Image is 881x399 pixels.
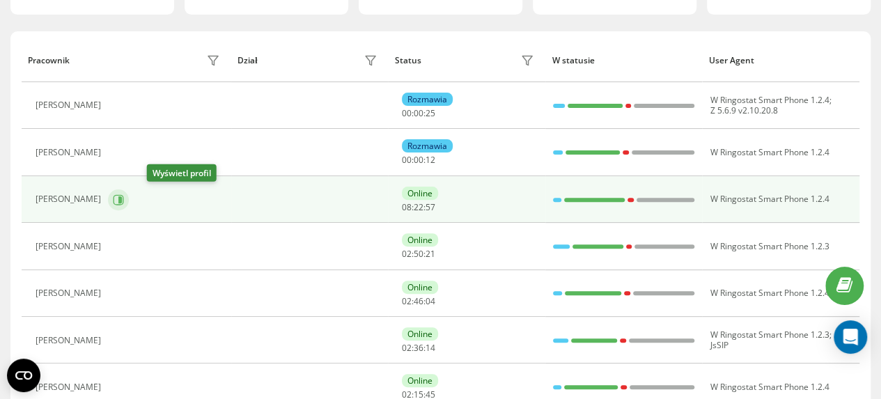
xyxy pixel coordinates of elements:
[395,56,421,65] div: Status
[402,343,435,353] div: : :
[402,154,412,166] span: 00
[36,100,104,110] div: [PERSON_NAME]
[402,139,453,152] div: Rozmawia
[402,327,438,341] div: Online
[552,56,696,65] div: W statusie
[402,187,438,200] div: Online
[834,320,867,354] div: Open Intercom Messenger
[402,107,412,119] span: 00
[426,201,435,213] span: 57
[710,240,829,252] span: W Ringostat Smart Phone 1.2.3
[414,248,423,260] span: 50
[710,329,829,341] span: W Ringostat Smart Phone 1.2.3
[402,203,435,212] div: : :
[36,194,104,204] div: [PERSON_NAME]
[426,107,435,119] span: 25
[402,233,438,247] div: Online
[36,288,104,298] div: [PERSON_NAME]
[402,109,435,118] div: : :
[36,382,104,392] div: [PERSON_NAME]
[402,155,435,165] div: : :
[426,342,435,354] span: 14
[710,287,829,299] span: W Ringostat Smart Phone 1.2.4
[414,295,423,307] span: 46
[426,154,435,166] span: 12
[710,146,829,158] span: W Ringostat Smart Phone 1.2.4
[36,336,104,345] div: [PERSON_NAME]
[402,249,435,259] div: : :
[414,107,423,119] span: 00
[426,248,435,260] span: 21
[710,94,829,106] span: W Ringostat Smart Phone 1.2.4
[709,56,853,65] div: User Agent
[402,93,453,106] div: Rozmawia
[710,104,777,116] span: Z 5.6.9 v2.10.20.8
[28,56,70,65] div: Pracownik
[710,381,829,393] span: W Ringostat Smart Phone 1.2.4
[710,193,829,205] span: W Ringostat Smart Phone 1.2.4
[402,295,412,307] span: 02
[402,201,412,213] span: 08
[7,359,40,392] button: Open CMP widget
[237,56,257,65] div: Dział
[147,164,217,182] div: Wyświetl profil
[402,297,435,306] div: : :
[414,342,423,354] span: 36
[414,154,423,166] span: 00
[36,242,104,251] div: [PERSON_NAME]
[402,281,438,294] div: Online
[402,342,412,354] span: 02
[414,201,423,213] span: 22
[402,374,438,387] div: Online
[402,248,412,260] span: 02
[426,295,435,307] span: 04
[710,339,728,351] span: JsSIP
[36,148,104,157] div: [PERSON_NAME]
